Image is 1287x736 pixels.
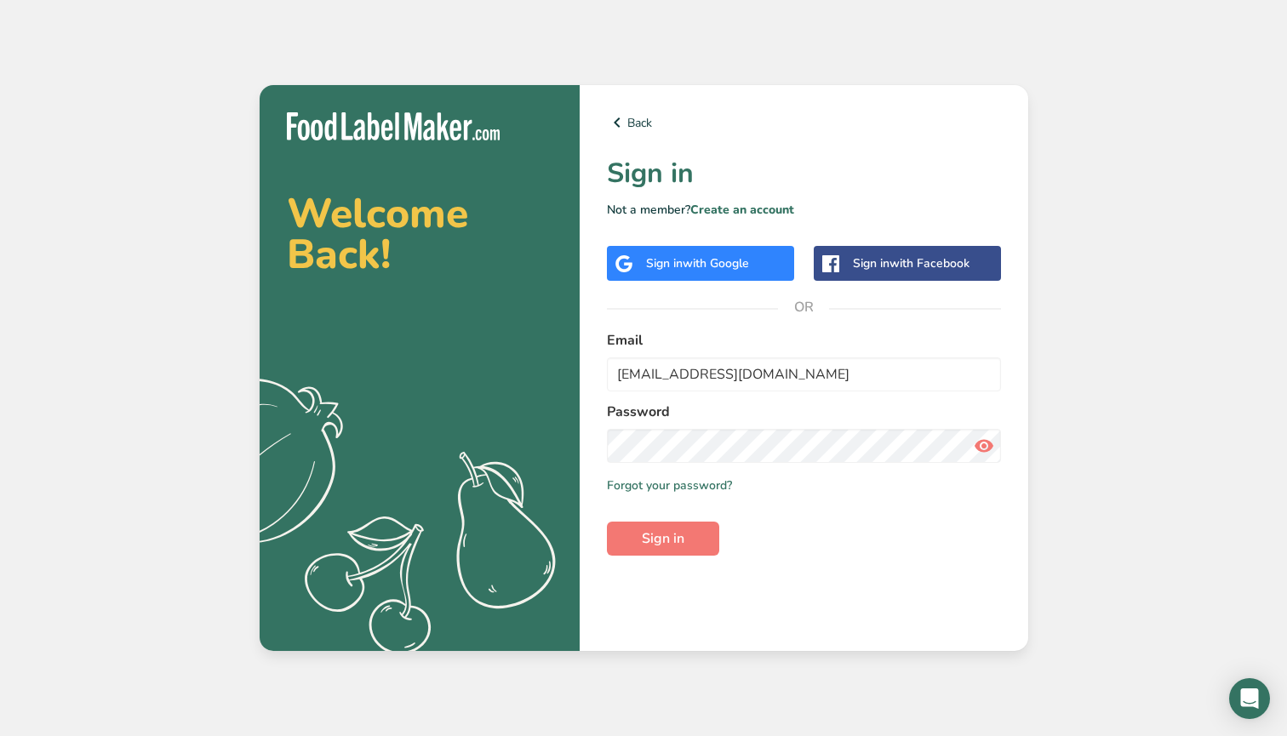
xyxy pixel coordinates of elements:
div: Sign in [853,254,970,272]
a: Create an account [690,202,794,218]
a: Forgot your password? [607,476,732,494]
img: Food Label Maker [287,112,500,140]
p: Not a member? [607,201,1001,219]
input: Enter Your Email [607,357,1001,391]
h1: Sign in [607,153,1001,194]
span: with Facebook [889,255,970,271]
span: with Google [683,255,749,271]
h2: Welcome Back! [287,193,552,275]
span: OR [778,282,829,333]
button: Sign in [607,522,719,556]
a: Back [607,112,1001,133]
div: Sign in [646,254,749,272]
label: Email [607,330,1001,351]
label: Password [607,402,1001,422]
div: Open Intercom Messenger [1229,678,1270,719]
span: Sign in [642,528,684,549]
